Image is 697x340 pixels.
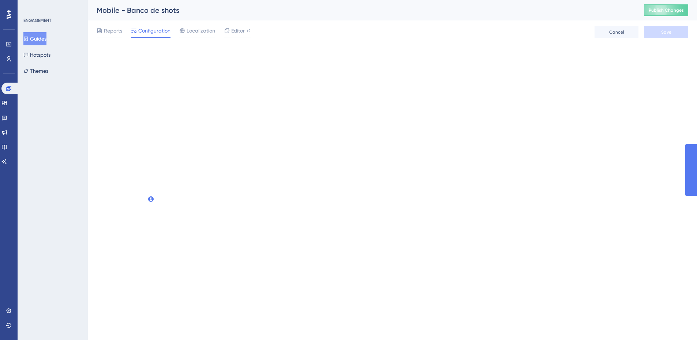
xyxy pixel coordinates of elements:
span: Editor [231,26,245,35]
span: Cancel [609,29,624,35]
span: Publish Changes [649,7,684,13]
button: Guides [23,32,46,45]
button: Themes [23,64,48,78]
button: Save [644,26,688,38]
span: Localization [187,26,215,35]
span: Reports [104,26,122,35]
div: ENGAGEMENT [23,18,51,23]
button: Publish Changes [644,4,688,16]
div: Mobile - Banco de shots [97,5,626,15]
span: Configuration [138,26,170,35]
span: Save [661,29,671,35]
button: Hotspots [23,48,50,61]
button: Cancel [595,26,638,38]
iframe: UserGuiding AI Assistant Launcher [666,311,688,333]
